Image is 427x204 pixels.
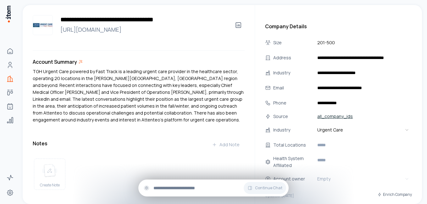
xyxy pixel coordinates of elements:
div: Industry [273,126,313,133]
div: Source [273,113,313,120]
a: Agents [4,100,16,113]
div: Address [273,54,313,61]
h3: Account Summary [33,58,77,66]
img: TGH Urgent Care powered by Fast Track [33,15,53,35]
button: Continue Chat [244,182,286,194]
div: Continue Chat [138,180,289,196]
h3: Company Details [265,23,412,30]
h3: Notes [33,140,47,147]
div: Size [273,39,313,46]
img: create note [42,164,57,178]
div: Email [273,84,313,91]
a: Analytics [4,114,16,126]
a: Home [4,45,16,57]
a: Deals [4,86,16,99]
button: create noteCreate Note [34,158,65,190]
div: Account owner [273,175,313,182]
span: Continue Chat [255,185,282,191]
div: Total Locations [273,142,313,148]
span: Create Note [40,183,60,188]
div: Industry [273,69,313,76]
button: Enrich Company [377,189,412,200]
a: all_company_ids [315,112,355,121]
button: Add Note [207,138,245,151]
a: [URL][DOMAIN_NAME] [58,25,227,34]
a: Settings [4,186,16,199]
img: Item Brain Logo [5,5,11,23]
a: People [4,59,16,71]
a: Companies [4,72,16,85]
div: Phone [273,99,313,106]
a: Activity [4,171,16,184]
div: Health System Affiliated [273,155,313,169]
p: TGH Urgent Care powered by Fast Track is a leading urgent care provider in the healthcare sector,... [33,68,245,123]
div: Add Note [212,142,240,148]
